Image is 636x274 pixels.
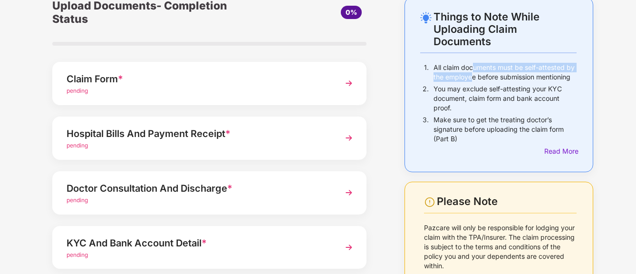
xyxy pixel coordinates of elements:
[434,10,577,48] div: Things to Note While Uploading Claim Documents
[434,115,577,144] p: Make sure to get the treating doctor’s signature before uploading the claim form (Part B)
[67,196,88,204] span: pending
[67,235,328,251] div: KYC And Bank Account Detail
[67,142,88,149] span: pending
[423,84,429,113] p: 2.
[544,146,577,157] div: Read More
[423,115,429,144] p: 3.
[424,223,577,271] p: Pazcare will only be responsible for lodging your claim with the TPA/Insurer. The claim processin...
[437,195,577,208] div: Please Note
[67,251,88,258] span: pending
[67,71,328,87] div: Claim Form
[340,184,357,201] img: svg+xml;base64,PHN2ZyBpZD0iTmV4dCIgeG1sbnM9Imh0dHA6Ly93d3cudzMub3JnLzIwMDAvc3ZnIiB3aWR0aD0iMzYiIG...
[67,181,328,196] div: Doctor Consultation And Discharge
[434,84,577,113] p: You may exclude self-attesting your KYC document, claim form and bank account proof.
[67,126,328,141] div: Hospital Bills And Payment Receipt
[434,63,577,82] p: All claim documents must be self-attested by the employee before submission mentioning
[340,239,357,256] img: svg+xml;base64,PHN2ZyBpZD0iTmV4dCIgeG1sbnM9Imh0dHA6Ly93d3cudzMub3JnLzIwMDAvc3ZnIiB3aWR0aD0iMzYiIG...
[424,63,429,82] p: 1.
[420,12,432,23] img: svg+xml;base64,PHN2ZyB4bWxucz0iaHR0cDovL3d3dy53My5vcmcvMjAwMC9zdmciIHdpZHRoPSIyNC4wOTMiIGhlaWdodD...
[340,129,357,147] img: svg+xml;base64,PHN2ZyBpZD0iTmV4dCIgeG1sbnM9Imh0dHA6Ly93d3cudzMub3JnLzIwMDAvc3ZnIiB3aWR0aD0iMzYiIG...
[340,75,357,92] img: svg+xml;base64,PHN2ZyBpZD0iTmV4dCIgeG1sbnM9Imh0dHA6Ly93d3cudzMub3JnLzIwMDAvc3ZnIiB3aWR0aD0iMzYiIG...
[424,196,435,208] img: svg+xml;base64,PHN2ZyBpZD0iV2FybmluZ18tXzI0eDI0IiBkYXRhLW5hbWU9Ildhcm5pbmcgLSAyNHgyNCIgeG1sbnM9Im...
[67,87,88,94] span: pending
[346,8,357,16] span: 0%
